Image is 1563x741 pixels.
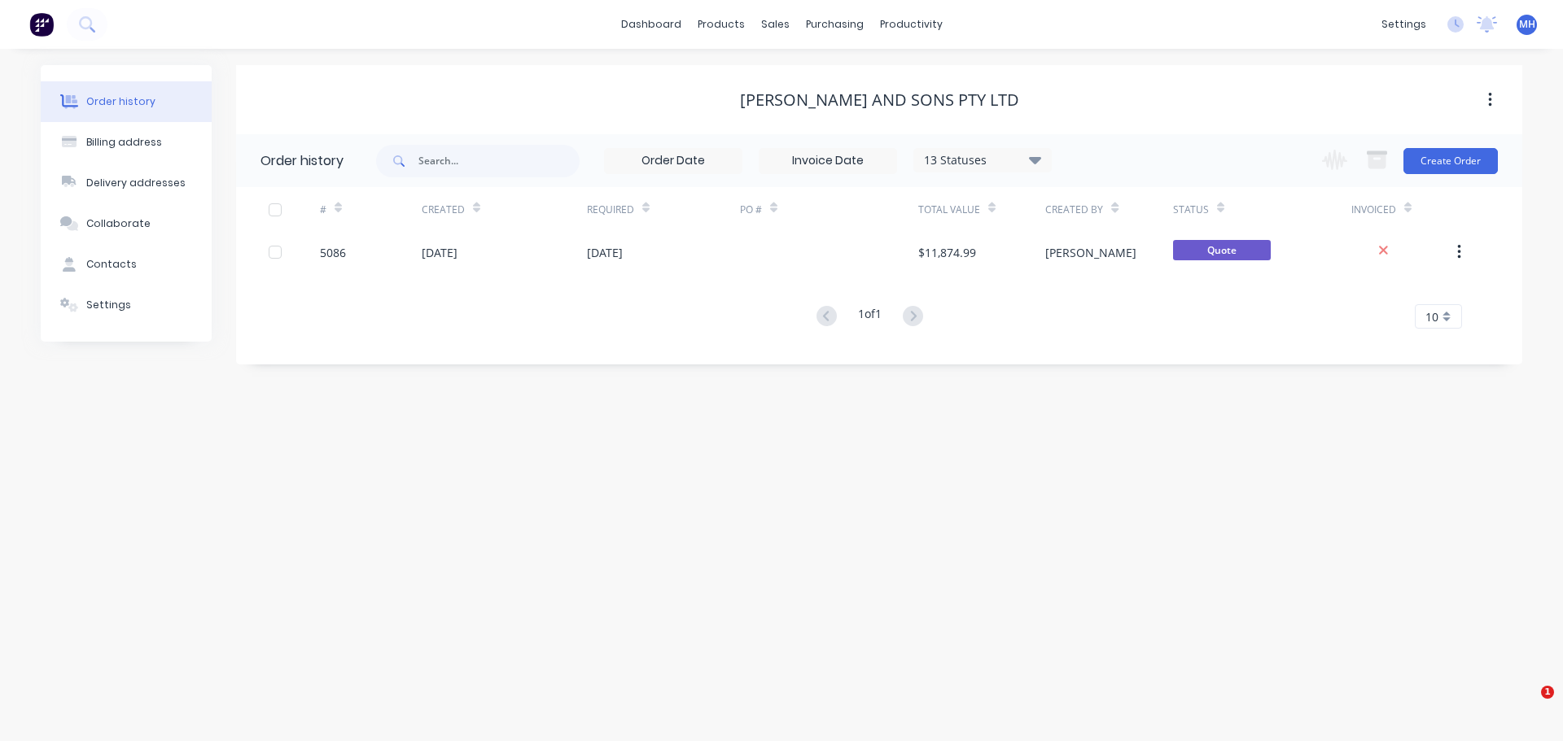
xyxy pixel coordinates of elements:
[605,149,742,173] input: Order Date
[740,187,918,232] div: PO #
[422,187,587,232] div: Created
[422,244,458,261] div: [DATE]
[918,244,976,261] div: $11,874.99
[1541,686,1554,699] span: 1
[587,187,740,232] div: Required
[753,12,798,37] div: sales
[1173,187,1351,232] div: Status
[320,187,422,232] div: #
[41,244,212,285] button: Contacts
[29,12,54,37] img: Factory
[587,244,623,261] div: [DATE]
[418,145,580,177] input: Search...
[1425,308,1438,325] span: 10
[740,203,762,217] div: PO #
[798,12,872,37] div: purchasing
[1508,686,1547,725] iframe: Intercom live chat
[918,203,980,217] div: Total Value
[86,257,137,272] div: Contacts
[1045,203,1103,217] div: Created By
[320,244,346,261] div: 5086
[1351,187,1453,232] div: Invoiced
[422,203,465,217] div: Created
[86,94,155,109] div: Order history
[86,216,151,231] div: Collaborate
[914,151,1051,169] div: 13 Statuses
[858,305,882,329] div: 1 of 1
[41,81,212,122] button: Order history
[41,203,212,244] button: Collaborate
[86,135,162,150] div: Billing address
[86,176,186,190] div: Delivery addresses
[1373,12,1434,37] div: settings
[1519,17,1535,32] span: MH
[1173,203,1209,217] div: Status
[613,12,690,37] a: dashboard
[760,149,896,173] input: Invoice Date
[1403,148,1498,174] button: Create Order
[1045,187,1172,232] div: Created By
[918,187,1045,232] div: Total Value
[41,285,212,325] button: Settings
[1351,203,1396,217] div: Invoiced
[86,298,131,312] div: Settings
[260,151,344,171] div: Order history
[1173,240,1271,260] span: Quote
[41,122,212,163] button: Billing address
[1045,244,1136,261] div: [PERSON_NAME]
[872,12,951,37] div: productivity
[690,12,753,37] div: products
[41,163,212,203] button: Delivery addresses
[587,203,634,217] div: Required
[320,203,326,217] div: #
[740,90,1019,110] div: [PERSON_NAME] AND SONS PTY LTD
